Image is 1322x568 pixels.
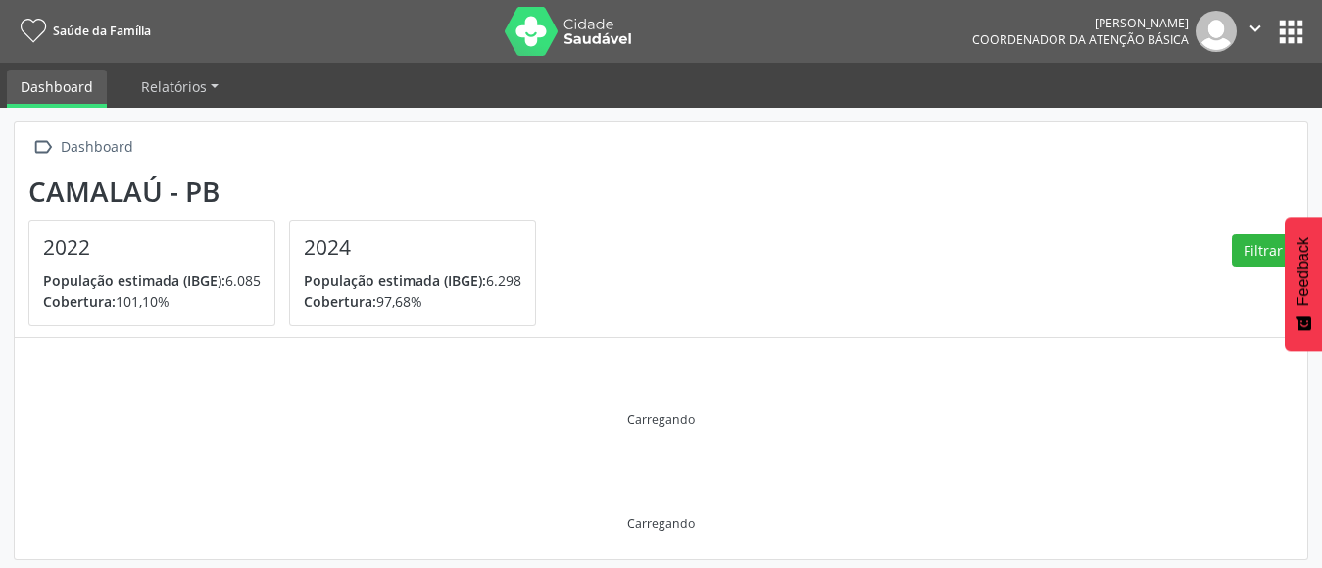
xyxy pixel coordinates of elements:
p: 6.298 [304,270,521,291]
div: Camalaú - PB [28,175,550,208]
button: Filtrar [1232,234,1294,267]
div: Dashboard [57,133,136,162]
div: [PERSON_NAME] [972,15,1189,31]
button: Feedback - Mostrar pesquisa [1285,217,1322,351]
button: apps [1274,15,1308,49]
i:  [1245,18,1266,39]
span: Saúde da Família [53,23,151,39]
img: img [1196,11,1237,52]
a: Relatórios [127,70,232,104]
span: População estimada (IBGE): [304,271,486,290]
a: Dashboard [7,70,107,108]
a:  Dashboard [28,133,136,162]
div: Carregando [627,411,695,428]
p: 97,68% [304,291,521,311]
span: Cobertura: [43,292,116,310]
span: Coordenador da Atenção Básica [972,31,1189,48]
span: População estimada (IBGE): [43,271,225,290]
span: Cobertura: [304,292,376,310]
span: Feedback [1295,237,1312,306]
p: 6.085 [43,270,261,291]
i:  [28,133,57,162]
h4: 2022 [43,235,261,260]
button:  [1237,11,1274,52]
div: Carregando [627,515,695,532]
h4: 2024 [304,235,521,260]
a: Saúde da Família [14,15,151,47]
span: Relatórios [141,77,207,96]
p: 101,10% [43,291,261,311]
